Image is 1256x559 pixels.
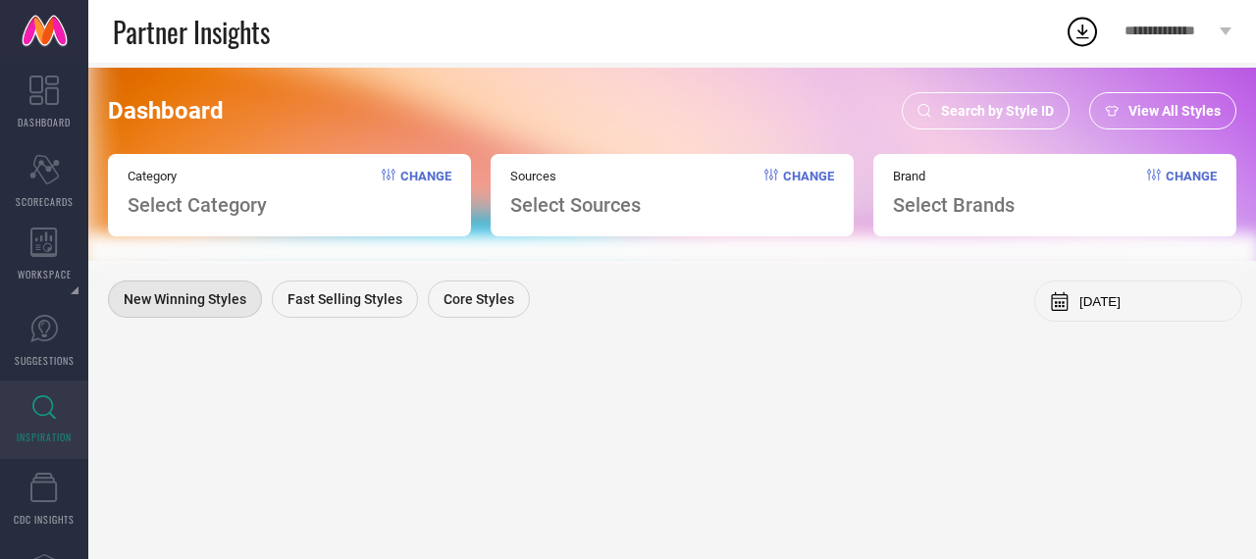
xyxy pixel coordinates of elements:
input: Select month [1079,294,1227,309]
span: Partner Insights [113,12,270,52]
span: Core Styles [444,291,514,307]
span: Sources [510,169,641,183]
span: CDC INSIGHTS [14,512,75,527]
div: Open download list [1065,14,1100,49]
span: Change [400,169,451,217]
span: Select Sources [510,193,641,217]
span: SCORECARDS [16,194,74,209]
span: Dashboard [108,97,224,125]
span: Search by Style ID [941,103,1054,119]
span: Change [783,169,834,217]
span: Change [1166,169,1217,217]
span: WORKSPACE [18,267,72,281]
span: Select Brands [893,193,1015,217]
span: View All Styles [1128,103,1221,119]
span: DASHBOARD [18,115,71,129]
span: Brand [893,169,1015,183]
span: Select Category [128,193,267,217]
span: Category [128,169,267,183]
span: INSPIRATION [17,430,72,444]
span: SUGGESTIONS [15,353,75,368]
span: Fast Selling Styles [288,291,402,307]
span: New Winning Styles [124,291,246,307]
